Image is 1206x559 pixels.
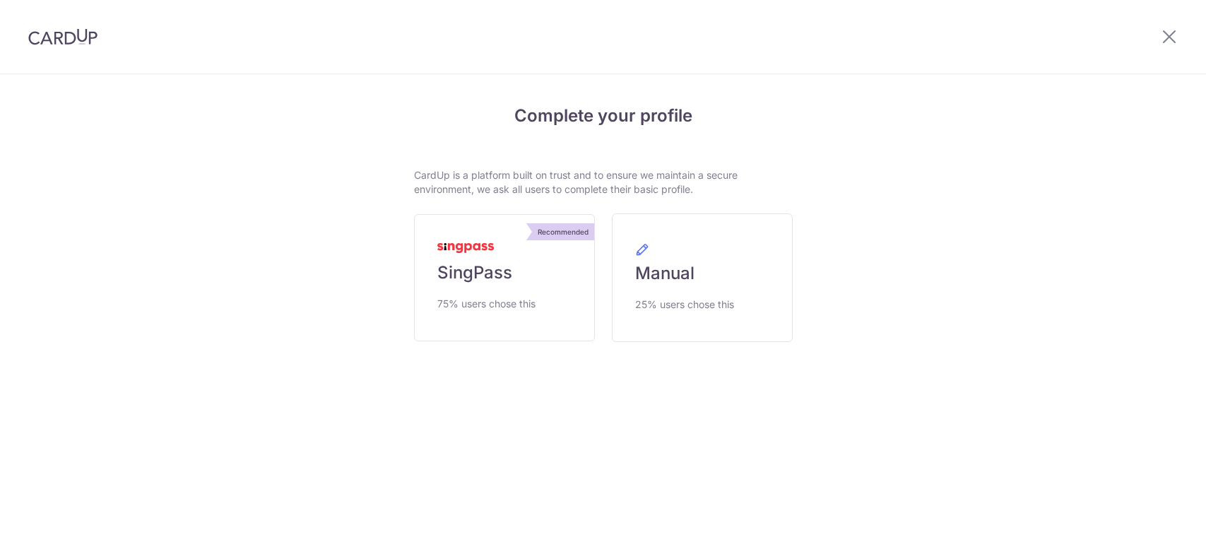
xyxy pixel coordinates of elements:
[437,243,494,253] img: MyInfoLogo
[635,296,734,313] span: 25% users chose this
[28,28,97,45] img: CardUp
[414,103,793,129] h4: Complete your profile
[437,261,512,284] span: SingPass
[635,262,694,285] span: Manual
[612,213,793,342] a: Manual 25% users chose this
[414,168,793,196] p: CardUp is a platform built on trust and to ensure we maintain a secure environment, we ask all us...
[1116,517,1192,552] iframe: Opens a widget where you can find more information
[414,214,595,341] a: Recommended SingPass 75% users chose this
[532,223,594,240] div: Recommended
[437,295,536,312] span: 75% users chose this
